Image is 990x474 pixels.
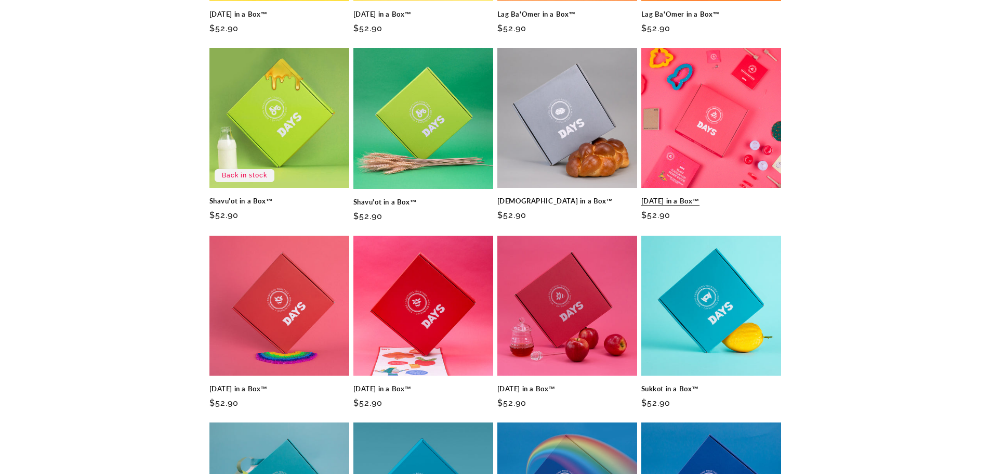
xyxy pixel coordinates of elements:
a: [DATE] in a Box™ [209,385,349,393]
a: [DEMOGRAPHIC_DATA] in a Box™ [497,197,637,206]
a: [DATE] in a Box™ [209,10,349,19]
a: Shavu'ot in a Box™ [353,198,493,207]
a: [DATE] in a Box™ [353,385,493,393]
a: [DATE] in a Box™ [641,197,781,206]
a: Lag Ba'Omer in a Box™ [497,10,637,19]
a: [DATE] in a Box™ [497,385,637,393]
a: Sukkot in a Box™ [641,385,781,393]
a: [DATE] in a Box™ [353,10,493,19]
a: Lag Ba'Omer in a Box™ [641,10,781,19]
a: Shavu'ot in a Box™ [209,197,349,206]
